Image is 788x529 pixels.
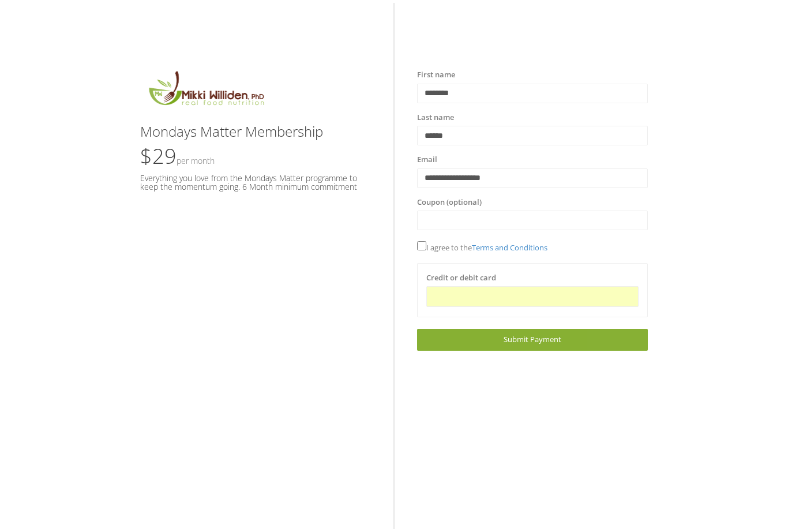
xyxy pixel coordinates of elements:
[417,242,547,253] span: I agree to the
[417,69,455,81] label: First name
[417,197,482,208] label: Coupon (optional)
[426,272,496,284] label: Credit or debit card
[140,142,215,170] span: $29
[140,69,272,112] img: MikkiLogoMain.png
[177,155,215,166] small: Per Month
[417,329,648,350] a: Submit Payment
[140,174,371,192] h5: Everything you love from the Mondays Matter programme to keep the momentum going. 6 Month minimum...
[472,242,547,253] a: Terms and Conditions
[417,154,437,166] label: Email
[504,334,561,344] span: Submit Payment
[140,124,371,139] h3: Mondays Matter Membership
[417,112,454,123] label: Last name
[434,292,631,302] iframe: Secure card payment input frame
